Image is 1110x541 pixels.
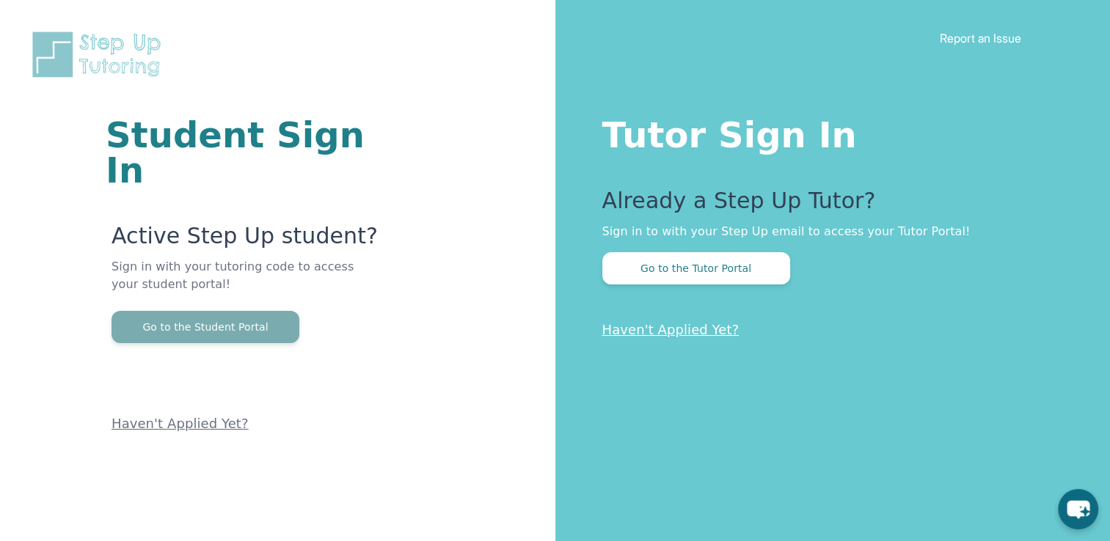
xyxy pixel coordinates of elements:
[602,188,1052,223] p: Already a Step Up Tutor?
[112,416,249,431] a: Haven't Applied Yet?
[940,31,1021,45] a: Report an Issue
[602,223,1052,240] p: Sign in to with your Step Up email to access your Tutor Portal!
[112,258,379,311] p: Sign in with your tutoring code to access your student portal!
[602,322,740,337] a: Haven't Applied Yet?
[112,311,299,343] button: Go to the Student Portal
[112,320,299,334] a: Go to the Student Portal
[29,29,170,80] img: Step Up Tutoring horizontal logo
[602,261,790,275] a: Go to the Tutor Portal
[112,223,379,258] p: Active Step Up student?
[1058,489,1098,529] button: chat-button
[602,111,1052,152] h1: Tutor Sign In
[602,252,790,284] button: Go to the Tutor Portal
[106,117,379,188] h1: Student Sign In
